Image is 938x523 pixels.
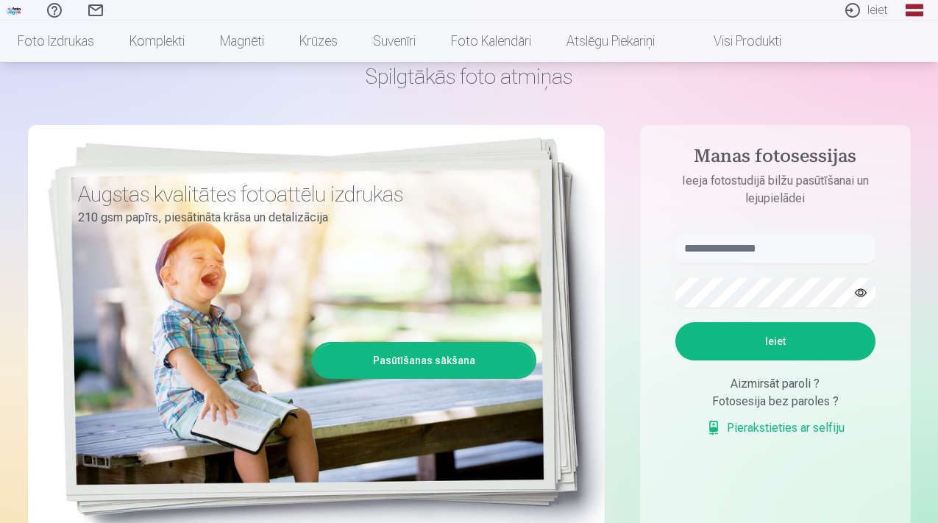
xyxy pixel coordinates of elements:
[675,322,875,360] button: Ieiet
[661,146,890,172] h4: Manas fotosessijas
[112,21,202,62] a: Komplekti
[282,21,355,62] a: Krūzes
[6,6,22,15] img: /fa1
[78,181,525,207] h3: Augstas kvalitātes fotoattēlu izdrukas
[675,393,875,410] div: Fotosesija bez paroles ?
[672,21,799,62] a: Visi produkti
[78,207,525,228] p: 210 gsm papīrs, piesātināta krāsa un detalizācija
[661,172,890,207] p: Ieeja fotostudijā bilžu pasūtīšanai un lejupielādei
[355,21,433,62] a: Suvenīri
[549,21,672,62] a: Atslēgu piekariņi
[314,344,534,377] a: Pasūtīšanas sākšana
[28,63,911,90] h1: Spilgtākās foto atmiņas
[706,419,845,437] a: Pierakstieties ar selfiju
[675,375,875,393] div: Aizmirsāt paroli ?
[202,21,282,62] a: Magnēti
[433,21,549,62] a: Foto kalendāri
